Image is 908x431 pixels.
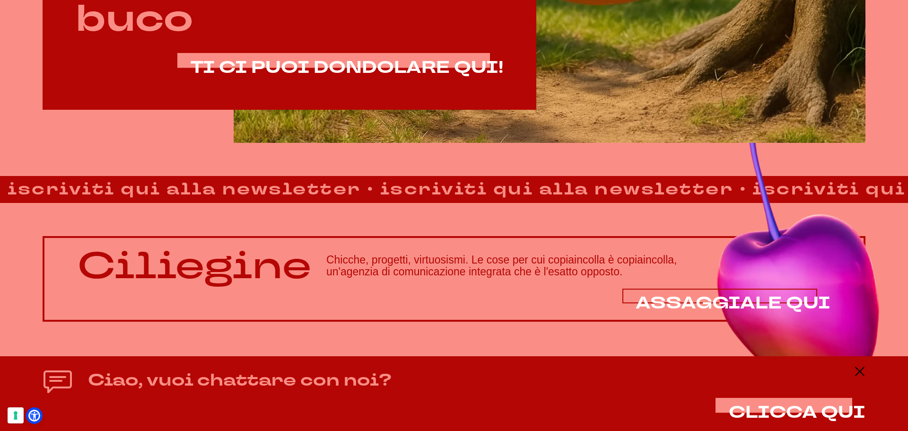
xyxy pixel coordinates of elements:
[191,56,503,79] span: TI CI PUOI DONDOLARE QUI!
[326,254,830,278] h3: Chicche, progetti, virtuosismi. Le cose per cui copiaincolla è copiaincolla, un'agenzia di comuni...
[636,292,830,315] span: ASSAGGIALE QUI
[8,407,24,423] button: Le tue preferenze relative al consenso per le tecnologie di tracciamento
[88,368,392,393] h4: Ciao, vuoi chattare con noi?
[191,59,503,77] a: TI CI PUOI DONDOLARE QUI!
[336,177,705,202] strong: iscriviti qui alla newsletter
[28,410,40,422] a: Open Accessibility Menu
[729,404,865,422] button: CLICCA QUI
[729,401,865,424] span: CLICCA QUI
[78,246,311,287] p: Ciliegine
[636,294,830,313] a: ASSAGGIALE QUI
